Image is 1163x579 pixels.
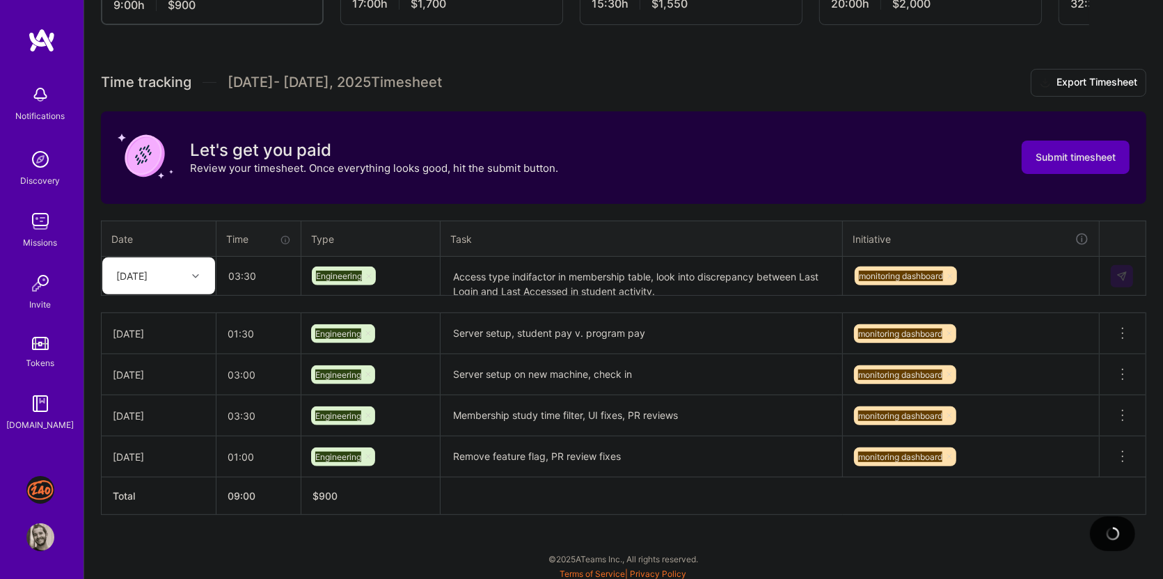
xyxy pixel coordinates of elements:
input: HH:MM [216,438,301,475]
div: Tokens [26,356,55,370]
img: Invite [26,269,54,297]
textarea: Membership study time filter, UI fixes, PR reviews [442,397,841,435]
input: HH:MM [217,257,300,294]
button: Export Timesheet [1031,69,1146,97]
img: Submit [1116,271,1128,282]
img: logo [28,28,56,53]
th: 09:00 [216,477,301,515]
span: Submit timesheet [1036,150,1116,164]
span: Engineering [315,411,361,421]
img: bell [26,81,54,109]
span: monitoring dashboard [858,452,942,462]
input: HH:MM [216,397,301,434]
input: HH:MM [216,356,301,393]
span: monitoring dashboard [859,271,943,281]
i: icon Chevron [192,273,199,280]
span: $ 900 [312,490,338,502]
textarea: Access type indifactor in membership table, look into discrepancy between Last Login and Last Acc... [442,258,841,295]
div: [DATE] [113,367,205,382]
span: Time tracking [101,74,191,91]
div: © 2025 ATeams Inc., All rights reserved. [84,541,1163,576]
a: Terms of Service [560,569,626,579]
img: loading [1106,527,1120,541]
span: monitoring dashboard [858,328,942,339]
img: tokens [32,337,49,350]
img: User Avatar [26,523,54,551]
img: J: 240 Tutoring - Jobs Section Redesign [26,476,54,504]
textarea: Server setup, student pay v. program pay [442,315,841,353]
div: [DATE] [113,450,205,464]
button: Submit timesheet [1022,141,1130,174]
p: Review your timesheet. Once everything looks good, hit the submit button. [190,161,558,175]
img: teamwork [26,207,54,235]
img: discovery [26,145,54,173]
a: Privacy Policy [631,569,687,579]
textarea: Remove feature flag, PR review fixes [442,438,841,476]
img: coin [118,128,173,184]
span: Engineering [315,452,361,462]
a: J: 240 Tutoring - Jobs Section Redesign [23,476,58,504]
div: Missions [24,235,58,250]
input: HH:MM [216,315,301,352]
th: Task [441,221,843,257]
div: Initiative [853,231,1089,247]
span: | [560,569,687,579]
span: Engineering [316,271,362,281]
span: Engineering [315,370,361,380]
span: monitoring dashboard [858,370,942,380]
th: Type [301,221,441,257]
textarea: Server setup on new machine, check in [442,356,841,394]
div: [DATE] [113,409,205,423]
div: [DATE] [113,326,205,341]
span: [DATE] - [DATE] , 2025 Timesheet [228,74,442,91]
th: Total [102,477,216,515]
div: null [1111,265,1134,287]
div: [DATE] [116,269,148,283]
i: icon Download [1040,76,1051,90]
img: guide book [26,390,54,418]
th: Date [102,221,216,257]
div: [DOMAIN_NAME] [7,418,74,432]
span: Engineering [315,328,361,339]
div: Time [226,232,291,246]
div: Notifications [16,109,65,123]
div: Discovery [21,173,61,188]
a: User Avatar [23,523,58,551]
h3: Let's get you paid [190,140,558,161]
span: monitoring dashboard [858,411,942,421]
div: Invite [30,297,52,312]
